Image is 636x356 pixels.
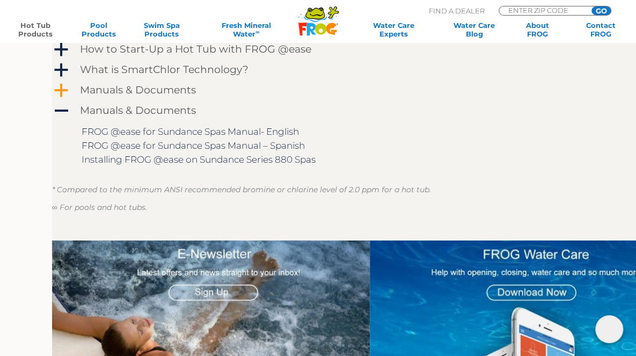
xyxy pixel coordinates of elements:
a: Fresh MineralWater∞ [200,21,292,38]
a: Water CareBlog [450,21,499,38]
p: Find A Dealer [429,6,485,16]
span: a [53,42,69,58]
h4: How to Start-Up a Hot Tub with FROG @ease [80,43,311,55]
a: AboutFROG [513,21,562,38]
a: FROG @ease for Sundance Spas Manual – Spanish [82,140,305,151]
h4: Manuals & Documents [80,105,196,117]
a: Water CareExperts [352,21,436,38]
span: A [53,103,69,119]
a: PoolProducts [74,21,123,38]
a: Installing FROG @ease on Sundance Series 880 Spas [82,154,316,165]
a: ContactFROG [576,21,625,38]
span: a [53,62,69,78]
sup: ∞ [255,29,259,35]
input: GO [591,6,611,15]
input: Zip Code Form [507,6,580,14]
h4: Manuals & Documents [80,84,196,96]
a: Swim SpaProducts [137,21,187,38]
a: FROG @ease for Sundance Spas Manual- English [82,126,299,137]
span: a [53,83,69,99]
em: * Compared to the minimum ANSI recommended bromine or chlorine level of 2.0 ppm for a hot tub. [52,185,431,194]
a: Hot TubProducts [11,21,60,38]
h4: What is SmartChlor Technology? [80,64,248,76]
img: openIcon [595,315,623,343]
em: ∞ For pools and hot tubs. [52,202,147,212]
